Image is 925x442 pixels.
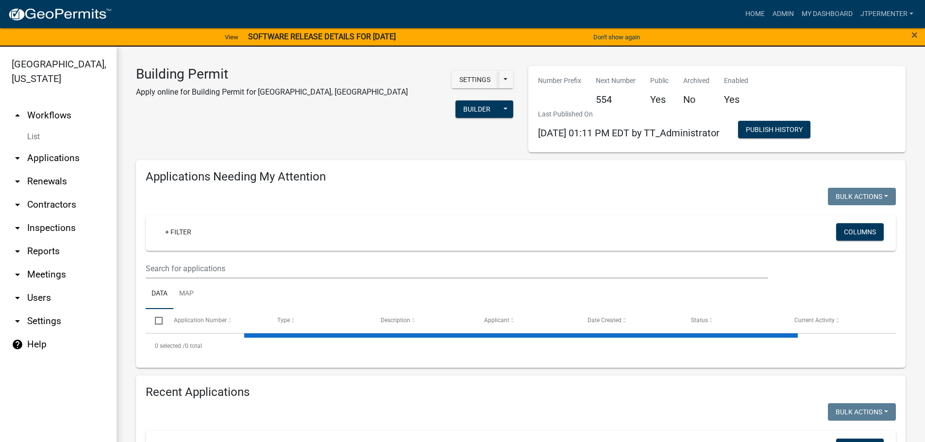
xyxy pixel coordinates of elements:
i: arrow_drop_down [12,176,23,187]
span: Applicant [484,317,509,324]
p: Number Prefix [538,76,581,86]
i: arrow_drop_down [12,199,23,211]
h4: Recent Applications [146,385,896,399]
datatable-header-cell: Description [371,309,475,332]
a: Home [741,5,769,23]
a: View [221,29,242,45]
span: Type [277,317,290,324]
a: Map [173,278,200,310]
h5: No [683,94,709,105]
button: Bulk Actions [828,403,896,421]
i: arrow_drop_down [12,292,23,304]
h5: Yes [724,94,748,105]
div: 0 total [146,334,896,358]
datatable-header-cell: Select [146,309,164,332]
a: My Dashboard [798,5,857,23]
datatable-header-cell: Type [268,309,371,332]
p: Archived [683,76,709,86]
i: arrow_drop_down [12,315,23,327]
span: Date Created [588,317,622,324]
h5: 554 [596,94,636,105]
h3: Building Permit [136,66,408,82]
i: help [12,339,23,350]
span: Status [691,317,708,324]
button: Bulk Actions [828,188,896,205]
p: Public [650,76,669,86]
button: Builder [455,100,498,118]
datatable-header-cell: Status [682,309,785,332]
span: 0 selected / [155,343,185,349]
button: Columns [836,223,884,241]
i: arrow_drop_up [12,110,23,121]
datatable-header-cell: Applicant [475,309,578,332]
input: Search for applications [146,259,768,278]
button: Close [911,29,918,41]
i: arrow_drop_down [12,152,23,164]
a: + Filter [157,223,199,241]
a: Data [146,278,173,310]
i: arrow_drop_down [12,222,23,234]
i: arrow_drop_down [12,269,23,280]
p: Enabled [724,76,748,86]
a: Admin [769,5,798,23]
span: Application Number [174,317,227,324]
datatable-header-cell: Application Number [164,309,268,332]
a: jtpermenter [857,5,917,23]
button: Settings [452,71,498,88]
span: Current Activity [794,317,835,324]
p: Apply online for Building Permit for [GEOGRAPHIC_DATA], [GEOGRAPHIC_DATA] [136,86,408,98]
datatable-header-cell: Date Created [578,309,682,332]
span: Description [381,317,410,324]
strong: SOFTWARE RELEASE DETAILS FOR [DATE] [248,32,396,41]
i: arrow_drop_down [12,246,23,257]
button: Don't show again [589,29,644,45]
p: Next Number [596,76,636,86]
h5: Yes [650,94,669,105]
span: [DATE] 01:11 PM EDT by TT_Administrator [538,127,720,139]
button: Publish History [738,121,810,138]
wm-modal-confirm: Workflow Publish History [738,126,810,134]
span: × [911,28,918,42]
datatable-header-cell: Current Activity [785,309,889,332]
p: Last Published On [538,109,720,119]
h4: Applications Needing My Attention [146,170,896,184]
